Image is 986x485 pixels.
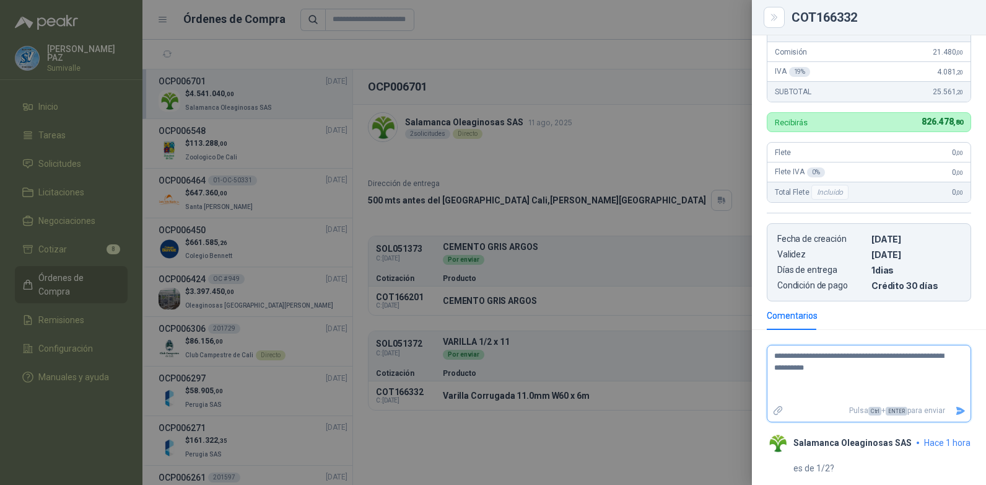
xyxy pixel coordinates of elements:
span: 4.081 [937,68,963,76]
img: Company Logo [767,432,788,454]
span: 25.561 [933,87,963,96]
p: Crédito 30 días [871,280,961,291]
p: Validez [777,249,866,260]
span: Comisión [775,48,807,56]
span: 21.480 [933,48,963,56]
span: ENTER [886,407,907,416]
p: Días de entrega [777,265,866,275]
span: ,00 [956,189,963,196]
p: Fecha de creación [777,234,866,244]
span: SUBTOTAL [775,87,811,96]
span: ,00 [956,49,963,56]
div: 19 % [789,67,811,77]
p: 1 dias [871,265,961,275]
p: Recibirás [775,118,808,127]
p: [DATE] [871,234,961,244]
p: Condición de pago [777,280,866,291]
span: 826.478 [922,117,963,127]
span: Total Flete [775,185,851,200]
button: Enviar [950,400,971,422]
button: Close [767,10,782,25]
span: 0 [952,168,963,177]
span: ,20 [956,89,963,96]
span: 0 [952,148,963,157]
span: Flete IVA [775,167,825,177]
span: ,00 [956,169,963,176]
p: es de 1/2? [793,461,834,475]
span: ,80 [953,118,963,127]
p: [DATE] [871,249,961,260]
div: Incluido [811,185,849,200]
div: 0 % [807,167,825,177]
span: ,00 [956,149,963,156]
div: COT166332 [792,11,971,24]
p: Salamanca Oleaginosas SAS [793,438,912,448]
span: Flete [775,148,791,157]
span: Ctrl [868,407,881,416]
div: Comentarios [767,309,818,323]
p: Pulsa + para enviar [788,400,951,422]
span: IVA [775,67,810,77]
span: ,20 [956,69,963,76]
span: hace 1 hora [924,438,971,448]
span: 0 [952,188,963,197]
